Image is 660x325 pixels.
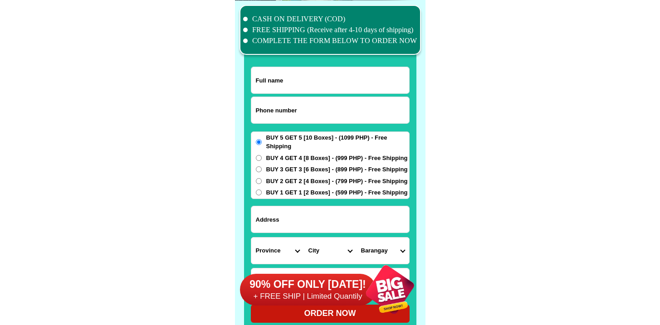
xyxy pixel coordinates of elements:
[266,177,408,186] span: BUY 2 GET 2 [4 Boxes] - (799 PHP) - Free Shipping
[256,155,262,161] input: BUY 4 GET 4 [8 Boxes] - (999 PHP) - Free Shipping
[243,35,417,46] li: COMPLETE THE FORM BELOW TO ORDER NOW
[357,238,409,264] select: Select commune
[251,97,409,123] input: Input phone_number
[240,291,376,301] h6: + FREE SHIP | Limited Quantily
[251,206,409,233] input: Input address
[251,238,304,264] select: Select province
[266,154,408,163] span: BUY 4 GET 4 [8 Boxes] - (999 PHP) - Free Shipping
[243,14,417,24] li: CASH ON DELIVERY (COD)
[266,133,409,151] span: BUY 5 GET 5 [10 Boxes] - (1099 PHP) - Free Shipping
[256,178,262,184] input: BUY 2 GET 2 [4 Boxes] - (799 PHP) - Free Shipping
[266,188,408,197] span: BUY 1 GET 1 [2 Boxes] - (599 PHP) - Free Shipping
[256,189,262,195] input: BUY 1 GET 1 [2 Boxes] - (599 PHP) - Free Shipping
[240,278,376,291] h6: 90% OFF ONLY [DATE]!
[251,67,409,93] input: Input full_name
[243,24,417,35] li: FREE SHIPPING (Receive after 4-10 days of shipping)
[266,165,408,174] span: BUY 3 GET 3 [6 Boxes] - (899 PHP) - Free Shipping
[256,139,262,145] input: BUY 5 GET 5 [10 Boxes] - (1099 PHP) - Free Shipping
[256,166,262,172] input: BUY 3 GET 3 [6 Boxes] - (899 PHP) - Free Shipping
[304,238,357,264] select: Select district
